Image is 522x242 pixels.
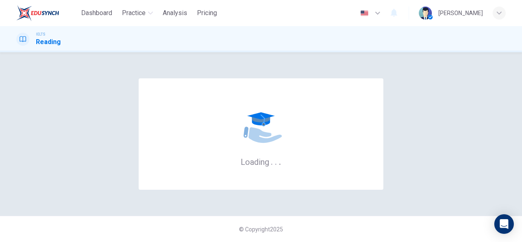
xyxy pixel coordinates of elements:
button: Dashboard [78,6,115,20]
button: Analysis [159,6,190,20]
h6: Loading [241,156,281,167]
span: Analysis [163,8,187,18]
span: IELTS [36,31,45,37]
img: en [359,10,369,16]
span: Practice [122,8,146,18]
button: Pricing [194,6,220,20]
button: Practice [119,6,156,20]
h6: . [274,154,277,168]
div: Open Intercom Messenger [494,214,514,234]
img: Profile picture [419,7,432,20]
img: EduSynch logo [16,5,59,21]
h1: Reading [36,37,61,47]
h6: . [270,154,273,168]
div: [PERSON_NAME] [438,8,483,18]
a: EduSynch logo [16,5,78,21]
span: © Copyright 2025 [239,226,283,233]
span: Pricing [197,8,217,18]
span: Dashboard [81,8,112,18]
h6: . [279,154,281,168]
